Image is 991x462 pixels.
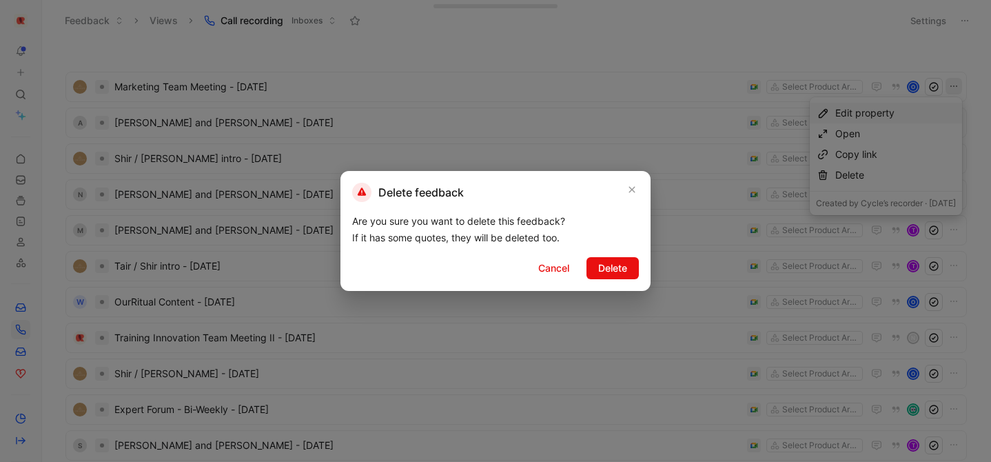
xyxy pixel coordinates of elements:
[586,257,639,279] button: Delete
[352,183,464,202] h2: Delete feedback
[527,257,581,279] button: Cancel
[538,260,569,277] span: Cancel
[352,213,639,246] div: Are you sure you want to delete this feedback? If it has some quotes, they will be deleted too.
[598,260,627,277] span: Delete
